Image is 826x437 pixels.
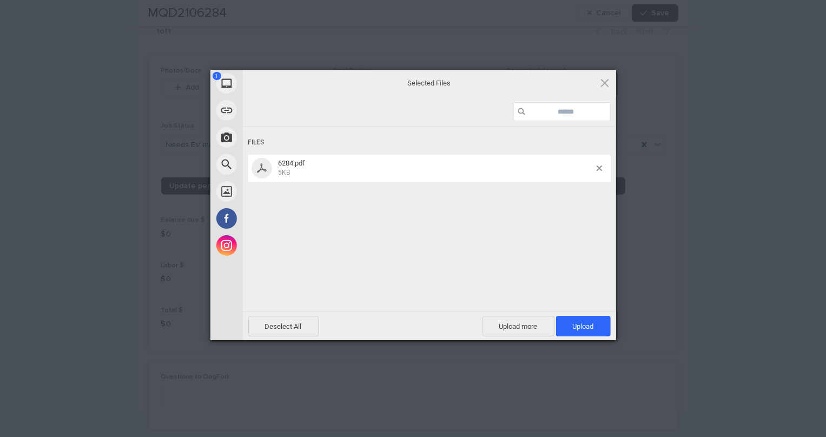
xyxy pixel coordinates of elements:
span: Click here or hit ESC to close picker [599,77,611,89]
span: Upload more [483,316,554,336]
div: Unsplash [210,178,340,205]
div: Facebook [210,205,340,232]
span: Deselect All [248,316,319,336]
span: Upload [573,322,594,330]
span: 6284.pdf [275,159,597,177]
div: Instagram [210,232,340,259]
span: Selected Files [321,78,538,88]
span: 1 [213,72,221,80]
span: 6284.pdf [279,159,306,167]
div: Take Photo [210,124,340,151]
div: Web Search [210,151,340,178]
div: My Device [210,70,340,97]
span: Upload [556,316,611,336]
div: Files [248,133,611,153]
span: 5KB [279,169,290,176]
div: Link (URL) [210,97,340,124]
